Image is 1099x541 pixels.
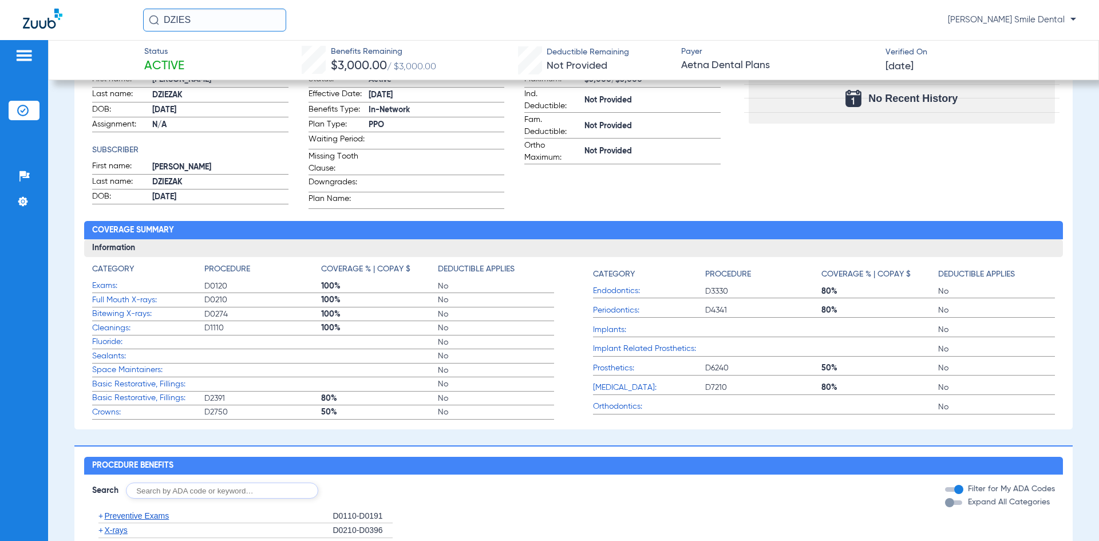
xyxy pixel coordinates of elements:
[593,324,705,336] span: Implants:
[938,305,1055,316] span: No
[92,406,204,418] span: Crowns:
[152,176,288,188] span: DZIEZAK
[547,61,607,71] span: Not Provided
[705,382,822,393] span: D7210
[84,457,1062,475] h2: Procedure Benefits
[438,406,555,418] span: No
[204,406,321,418] span: D2750
[204,294,321,306] span: D0210
[309,176,365,192] span: Downgrades:
[547,46,629,58] span: Deductible Remaining
[681,58,876,73] span: Aetna Dental Plans
[584,94,720,106] span: Not Provided
[321,263,438,279] app-breakdown-title: Coverage % | Copay $
[321,406,438,418] span: 50%
[438,309,555,320] span: No
[204,322,321,334] span: D1110
[92,263,134,275] h4: Category
[92,364,204,376] span: Space Maintainers:
[1042,486,1099,541] iframe: Chat Widget
[938,324,1055,335] span: No
[593,305,705,317] span: Periodontics:
[152,161,288,173] span: [PERSON_NAME]
[92,88,148,102] span: Last name:
[821,263,938,285] app-breakdown-title: Coverage % | Copay $
[92,392,204,404] span: Basic Restorative, Fillings:
[204,309,321,320] span: D0274
[144,46,184,58] span: Status
[92,294,204,306] span: Full Mouth X-rays:
[438,393,555,404] span: No
[92,336,204,348] span: Fluoride:
[149,15,159,25] img: Search Icon
[438,365,555,376] span: No
[152,104,288,116] span: [DATE]
[92,322,204,334] span: Cleanings:
[593,382,705,394] span: [MEDICAL_DATA]:
[143,9,286,31] input: Search for patients
[331,60,387,72] span: $3,000.00
[23,9,62,29] img: Zuub Logo
[705,268,751,281] h4: Procedure
[821,362,938,374] span: 50%
[333,509,393,524] div: D0110-D0191
[204,393,321,404] span: D2391
[845,90,861,107] img: Calendar
[584,145,720,157] span: Not Provided
[92,308,204,320] span: Bitewing X-rays:
[92,191,148,204] span: DOB:
[938,268,1015,281] h4: Deductible Applies
[152,89,288,101] span: DZIEZAK
[938,263,1055,285] app-breakdown-title: Deductible Applies
[705,263,822,285] app-breakdown-title: Procedure
[868,93,958,104] span: No Recent History
[309,151,365,175] span: Missing Tooth Clause:
[387,62,436,72] span: / $3,000.00
[321,309,438,320] span: 100%
[948,14,1076,26] span: [PERSON_NAME] Smile Dental
[821,382,938,393] span: 80%
[705,362,822,374] span: D6240
[438,294,555,306] span: No
[204,263,250,275] h4: Procedure
[321,281,438,292] span: 100%
[309,193,365,208] span: Plan Name:
[92,263,204,279] app-breakdown-title: Category
[321,263,410,275] h4: Coverage % | Copay $
[593,401,705,413] span: Orthodontics:
[524,88,580,112] span: Ind. Deductible:
[321,294,438,306] span: 100%
[104,526,127,535] span: X-rays
[593,263,705,285] app-breakdown-title: Category
[938,382,1055,393] span: No
[938,286,1055,297] span: No
[98,511,103,520] span: +
[438,350,555,362] span: No
[92,378,204,390] span: Basic Restorative, Fillings:
[593,362,705,374] span: Prosthetics:
[15,49,33,62] img: hamburger-icon
[438,281,555,292] span: No
[321,322,438,334] span: 100%
[681,46,876,58] span: Payer
[524,114,580,138] span: Fam. Deductible:
[938,343,1055,355] span: No
[92,160,148,174] span: First name:
[204,263,321,279] app-breakdown-title: Procedure
[309,119,365,132] span: Plan Type:
[92,176,148,189] span: Last name:
[152,191,288,203] span: [DATE]
[821,286,938,297] span: 80%
[438,263,555,279] app-breakdown-title: Deductible Applies
[92,485,118,496] span: Search
[92,144,288,156] h4: Subscriber
[584,120,720,132] span: Not Provided
[309,133,365,149] span: Waiting Period:
[438,322,555,334] span: No
[593,268,635,281] h4: Category
[369,104,504,116] span: In-Network
[92,119,148,132] span: Assignment:
[705,305,822,316] span: D4341
[966,483,1055,495] label: Filter for My ADA Codes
